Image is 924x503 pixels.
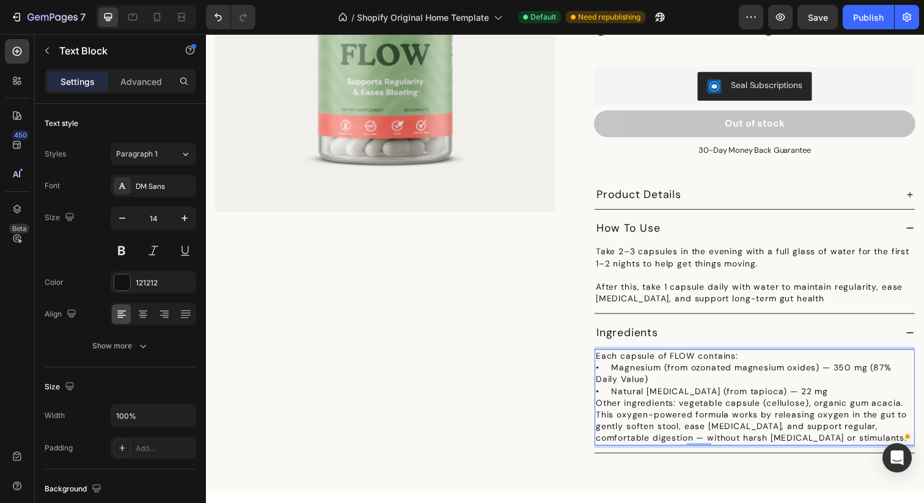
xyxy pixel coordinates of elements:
[59,43,163,58] p: Text Block
[12,130,29,140] div: 450
[578,12,640,23] span: Need republishing
[882,443,912,472] div: Open Intercom Messenger
[512,46,526,61] img: SealSubscriptions.png
[398,156,485,172] p: Product Details
[397,321,724,420] div: Rich Text Editor. Editing area: main
[398,252,722,276] p: After this, take 1 capsule daily with water to maintain regularity, ease [MEDICAL_DATA], and supp...
[136,443,193,454] div: Add...
[206,5,255,29] div: Undo/Redo
[45,481,104,497] div: Background
[92,340,149,352] div: Show more
[398,383,722,419] p: This oxygen-powered formula works by releasing oxygen in the gut to gently soften stool, ease [ME...
[502,39,618,68] button: Seal Subscriptions
[45,277,64,288] div: Color
[398,371,722,383] p: Other ingredients: vegetable capsule (cellulose), organic gum acacia.
[398,216,722,252] p: Take 2–3 capsules in the evening with a full glass of water for the first 1–2 nights to help get ...
[798,5,838,29] button: Save
[357,11,489,24] span: Shopify Original Home Template
[61,75,95,88] p: Settings
[45,210,77,226] div: Size
[45,410,65,421] div: Width
[111,405,196,427] input: Auto
[808,12,828,23] span: Save
[396,78,724,105] button: Out of stock
[9,224,29,233] div: Beta
[120,75,162,88] p: Advanced
[530,12,556,23] span: Default
[116,149,158,160] span: Paragraph 1
[5,5,91,29] button: 7
[136,181,193,192] div: DM Sans
[45,149,66,160] div: Styles
[45,306,79,323] div: Align
[530,85,590,98] div: Out of stock
[45,180,60,191] div: Font
[536,46,609,59] div: Seal Subscriptions
[45,442,73,453] div: Padding
[398,323,722,370] p: Each capsule of FLOW contains: • Magnesium (from ozonated magnesium oxides) — 350 mg (87% Daily V...
[80,10,86,24] p: 7
[843,5,894,29] button: Publish
[398,297,461,312] p: Ingredients
[111,143,196,165] button: Paragraph 1
[45,118,78,129] div: Text style
[136,277,193,288] div: 121212
[853,11,884,24] div: Publish
[45,335,196,357] button: Show more
[398,191,464,206] p: How To Use
[45,379,77,395] div: Size
[351,11,354,24] span: /
[397,114,723,124] p: 30-Day Money Back Guarantee
[206,34,924,503] iframe: To enrich screen reader interactions, please activate Accessibility in Grammarly extension settings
